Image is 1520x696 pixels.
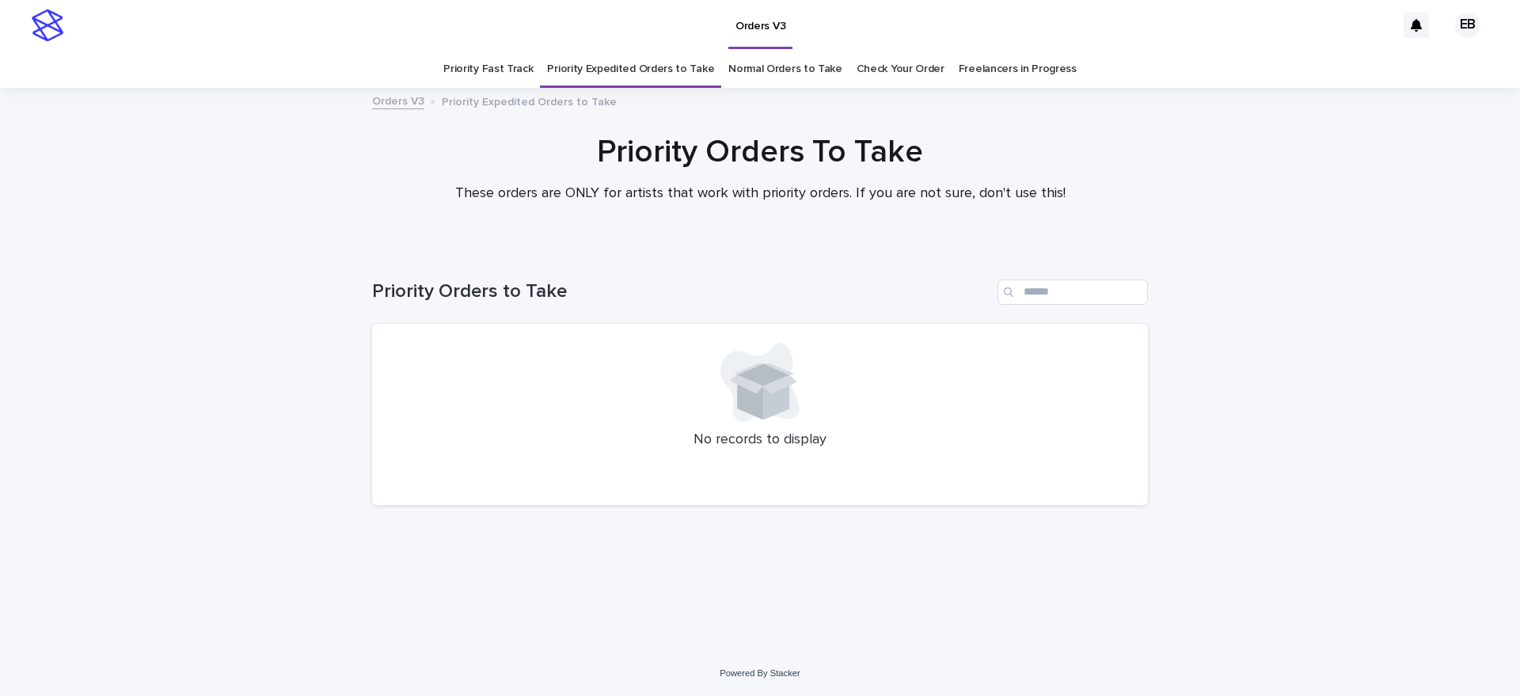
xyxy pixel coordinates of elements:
p: These orders are ONLY for artists that work with priority orders. If you are not sure, don't use ... [443,185,1077,203]
p: No records to display [391,432,1129,449]
img: stacker-logo-s-only.png [32,10,63,41]
p: Priority Expedited Orders to Take [442,92,617,109]
h1: Priority Orders to Take [372,280,991,303]
a: Orders V3 [372,91,424,109]
div: EB [1455,13,1480,38]
a: Priority Fast Track [443,51,533,88]
a: Freelancers in Progress [959,51,1077,88]
a: Normal Orders to Take [728,51,842,88]
a: Powered By Stacker [720,668,800,678]
a: Priority Expedited Orders to Take [547,51,714,88]
input: Search [997,280,1148,305]
h1: Priority Orders To Take [372,133,1148,171]
a: Check Your Order [857,51,944,88]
